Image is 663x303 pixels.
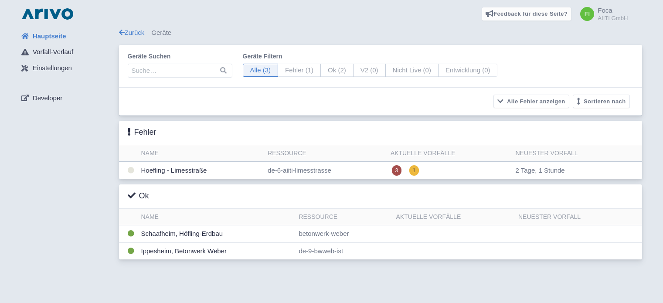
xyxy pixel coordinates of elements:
[482,7,572,21] a: Feedback für diese Seite?
[516,167,565,174] span: 2 Tage, 1 Stunde
[14,28,119,44] a: Hauptseite
[243,52,498,61] label: Geräte filtern
[128,64,232,78] input: Suche…
[295,209,392,225] th: Ressource
[295,225,392,243] td: betonwerk-weber
[392,165,402,176] span: 3
[387,145,512,162] th: Aktuelle Vorfälle
[119,29,145,36] a: Zurück
[14,90,119,106] a: Developer
[33,47,73,57] span: Vorfall-Verlauf
[393,209,515,225] th: Aktuelle Vorfälle
[33,93,62,103] span: Developer
[573,95,630,108] button: Sortieren nach
[493,95,569,108] button: Alle Fehler anzeigen
[278,64,321,77] span: Fehler (1)
[512,145,642,162] th: Neuester Vorfall
[14,60,119,77] a: Einstellungen
[138,242,296,259] td: Ippesheim, Betonwerk Weber
[128,52,232,61] label: Geräte suchen
[119,28,642,38] div: Geräte
[138,162,265,180] td: Hoefling - Limesstraße
[385,64,439,77] span: Nicht Live (0)
[264,145,387,162] th: Ressource
[295,242,392,259] td: de-9-bwweb-ist
[20,7,75,21] img: logo
[320,64,354,77] span: Ok (2)
[243,64,279,77] span: Alle (3)
[598,15,628,21] small: AIITI GmbH
[14,44,119,61] a: Vorfall-Verlauf
[409,165,419,176] span: 1
[128,128,156,137] h3: Fehler
[33,63,72,73] span: Einstellungen
[575,7,628,21] a: Foca AIITI GmbH
[515,209,642,225] th: Neuester Vorfall
[353,64,386,77] span: V2 (0)
[264,162,387,180] td: de-6-aiiti-limesstrasse
[138,209,296,225] th: Name
[138,145,265,162] th: Name
[438,64,498,77] span: Entwicklung (0)
[598,7,612,14] span: Foca
[128,191,149,201] h3: Ok
[138,225,296,243] td: Schaafheim, Höfling-Erdbau
[33,31,66,41] span: Hauptseite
